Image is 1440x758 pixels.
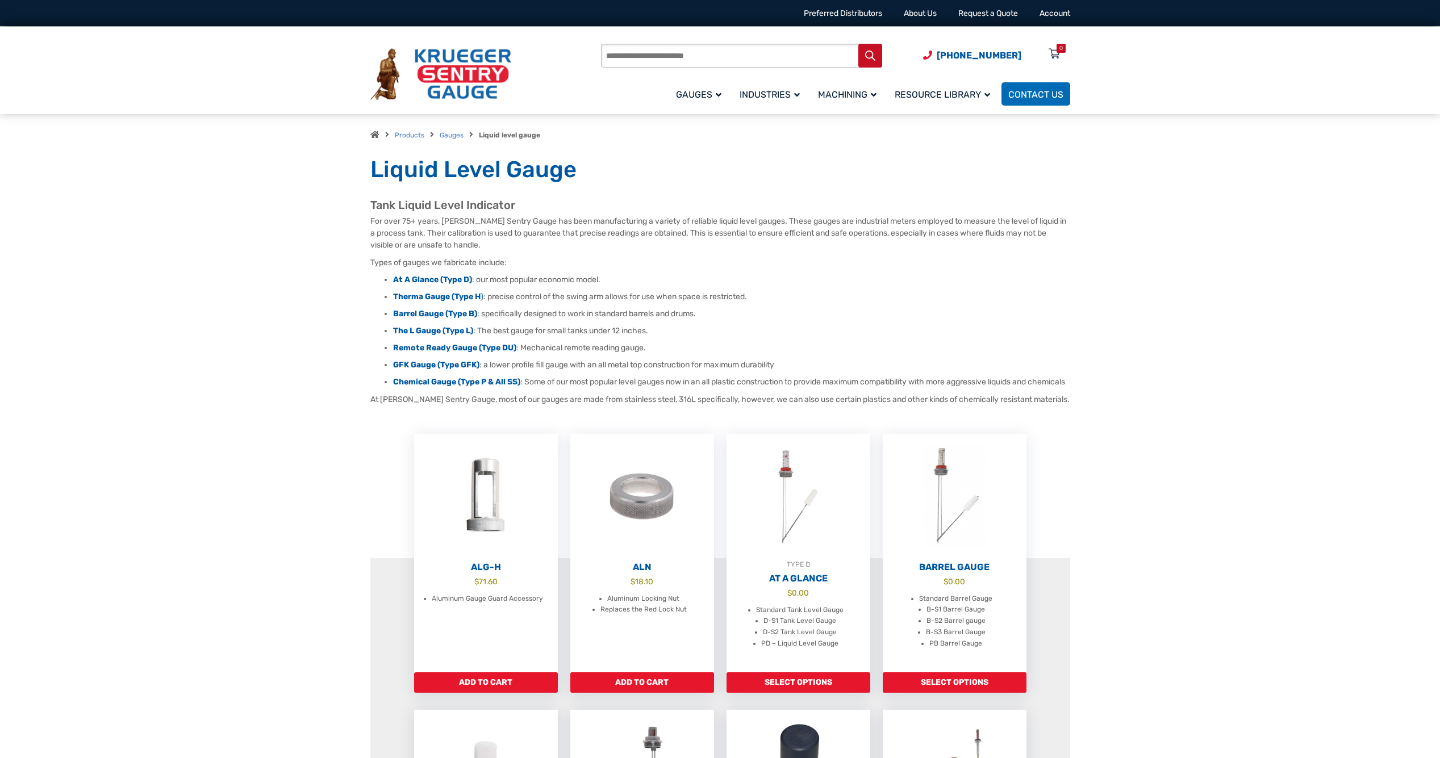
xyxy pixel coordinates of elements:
[895,89,990,100] span: Resource Library
[727,434,870,559] img: At A Glance
[727,672,870,693] a: Add to cart: “At A Glance”
[727,559,870,570] div: TYPE D
[929,638,982,650] li: PB Barrel Gauge
[883,434,1026,672] a: Barrel Gauge $0.00 Standard Barrel Gauge B-S1 Barrel Gauge B-S2 Barrel gauge B-S3 Barrel Gauge PB...
[370,215,1070,251] p: For over 75+ years, [PERSON_NAME] Sentry Gauge has been manufacturing a variety of reliable liqui...
[414,672,558,693] a: Add to cart: “ALG-H”
[393,291,1070,303] li: : precise control of the swing arm allows for use when space is restricted.
[763,615,836,627] li: D-S1 Tank Level Gauge
[926,615,986,627] li: B-S2 Barrel gauge
[474,577,479,586] span: $
[888,81,1001,107] a: Resource Library
[432,593,543,605] li: Aluminum Gauge Guard Accessory
[607,593,679,605] li: Aluminum Locking Nut
[1040,9,1070,18] a: Account
[570,672,714,693] a: Add to cart: “ALN”
[370,48,511,100] img: Krueger Sentry Gauge
[727,573,870,584] h2: At A Glance
[883,434,1026,559] img: Barrel Gauge
[958,9,1018,18] a: Request a Quote
[926,627,986,638] li: B-S3 Barrel Gauge
[761,638,838,650] li: PD – Liquid Level Gauge
[1001,82,1070,106] a: Contact Us
[727,434,870,672] a: TYPE DAt A Glance $0.00 Standard Tank Level Gauge D-S1 Tank Level Gauge D-S2 Tank Level Gauge PD ...
[676,89,721,100] span: Gauges
[740,89,800,100] span: Industries
[370,393,1070,405] p: At [PERSON_NAME] Sentry Gauge, most of our gauges are made from stainless steel, 316L specificall...
[393,342,1070,354] li: : Mechanical remote reading gauge.
[393,326,473,336] a: The L Gauge (Type L)
[393,308,1070,320] li: : specifically designed to work in standard barrels and drums.
[414,562,558,573] h2: ALG-H
[733,81,811,107] a: Industries
[904,9,937,18] a: About Us
[1059,44,1063,53] div: 0
[804,9,882,18] a: Preferred Distributors
[440,131,464,139] a: Gauges
[756,605,844,616] li: Standard Tank Level Gauge
[393,274,1070,286] li: : our most popular economic model.
[763,627,837,638] li: D-S2 Tank Level Gauge
[669,81,733,107] a: Gauges
[393,376,1070,388] li: : Some of our most popular level gauges now in an all plastic construction to provide maximum com...
[919,593,992,605] li: Standard Barrel Gauge
[600,604,687,615] li: Replaces the Red Lock Nut
[414,434,558,672] a: ALG-H $71.60 Aluminum Gauge Guard Accessory
[395,131,424,139] a: Products
[393,275,472,284] a: At A Glance (Type D)
[570,434,714,559] img: ALN
[926,604,985,615] li: B-S1 Barrel Gauge
[393,360,479,370] a: GFK Gauge (Type GFK)
[631,577,653,586] bdi: 18.10
[370,198,1070,212] h2: Tank Liquid Level Indicator
[787,588,792,597] span: $
[370,257,1070,269] p: Types of gauges we fabricate include:
[479,131,540,139] strong: Liquid level gauge
[474,577,498,586] bdi: 71.60
[944,577,948,586] span: $
[393,292,483,301] a: Therma Gauge (Type H)
[1008,89,1063,100] span: Contact Us
[811,81,888,107] a: Machining
[393,325,1070,337] li: : The best gauge for small tanks under 12 inches.
[883,672,1026,693] a: Add to cart: “Barrel Gauge”
[570,562,714,573] h2: ALN
[787,588,809,597] bdi: 0.00
[818,89,876,100] span: Machining
[393,359,1070,371] li: : a lower profile fill gauge with an all metal top construction for maximum durability
[393,292,481,301] strong: Therma Gauge (Type H
[393,309,477,319] a: Barrel Gauge (Type B)
[944,577,965,586] bdi: 0.00
[393,343,516,353] a: Remote Ready Gauge (Type DU)
[414,434,558,559] img: ALG-OF
[570,434,714,672] a: ALN $18.10 Aluminum Locking Nut Replaces the Red Lock Nut
[631,577,635,586] span: $
[883,562,1026,573] h2: Barrel Gauge
[937,50,1021,61] span: [PHONE_NUMBER]
[923,48,1021,62] a: Phone Number (920) 434-8860
[370,156,1070,184] h1: Liquid Level Gauge
[393,377,520,387] a: Chemical Gauge (Type P & All SS)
